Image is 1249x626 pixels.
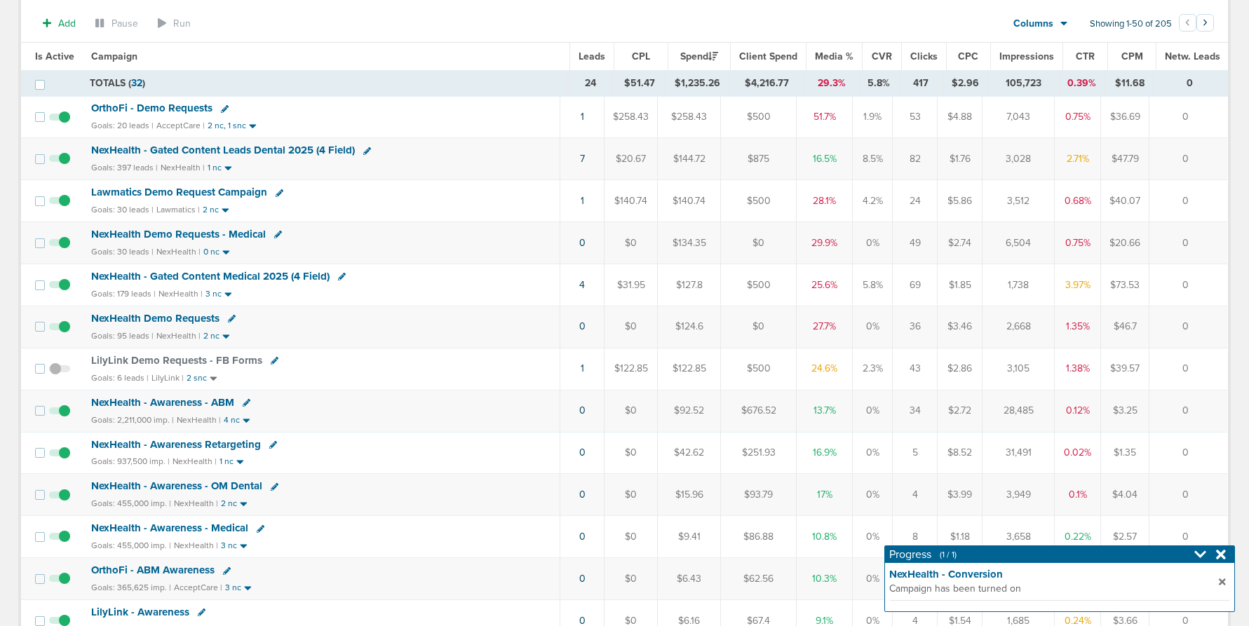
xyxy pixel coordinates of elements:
span: NexHealth - Awareness Retargeting [91,438,261,451]
span: NexHealth - Gated Content Leads Dental 2025 (4 Field) [91,144,355,156]
span: Add [58,18,76,29]
td: $2.57 [1101,516,1149,558]
td: $51.47 [612,71,666,96]
a: 1 [581,362,584,374]
td: 0% [853,222,893,264]
span: NexHealth Demo Requests - Medical [91,228,266,240]
td: 8.5% [853,138,893,180]
ul: Pagination [1179,16,1214,33]
td: $4.04 [1101,474,1149,516]
td: 24 [569,71,612,96]
td: 0 [1149,138,1228,180]
small: 2 nc, 1 snc [208,121,246,131]
a: 0 [579,531,586,543]
td: $40.07 [1101,180,1149,222]
td: $4.88 [938,96,983,138]
td: $3.46 [938,306,983,348]
td: 3,028 [983,138,1055,180]
small: NexHealth | [156,247,201,257]
td: $140.74 [605,180,658,222]
small: Goals: 937,500 imp. | [91,456,170,467]
td: $1.85 [938,264,983,306]
a: 0 [579,573,586,585]
td: $6.43 [658,558,721,600]
td: $676.52 [721,390,797,432]
td: 1.35% [1055,306,1101,348]
td: $93.79 [721,474,797,516]
td: $0 [605,222,658,264]
td: $46.7 [1101,306,1149,348]
td: $2.72 [938,390,983,432]
td: 0.12% [1055,390,1101,432]
td: 7,043 [983,96,1055,138]
td: 0.22% [1055,516,1101,558]
span: Media % [815,50,853,62]
small: NexHealth | [161,163,205,172]
td: $3.25 [1101,390,1149,432]
td: 51.7% [797,96,853,138]
span: OrthoFi - Demo Requests [91,102,212,114]
small: Goals: 30 leads | [91,247,154,257]
small: 3 nc [205,289,222,299]
td: $0 [605,432,658,474]
td: $122.85 [605,348,658,390]
button: Go to next page [1196,14,1214,32]
span: CPM [1121,50,1143,62]
td: 0 [1149,474,1228,516]
td: 24.6% [797,348,853,390]
small: 3 nc [221,540,237,551]
td: 16.5% [797,138,853,180]
td: 6,504 [983,222,1055,264]
td: 27.7% [797,306,853,348]
td: 105,723 [987,71,1058,96]
span: CTR [1076,50,1095,62]
small: 2 nc [221,498,237,509]
small: Goals: 455,000 imp. | [91,540,171,551]
td: 0% [853,558,893,600]
small: Goals: 455,000 imp. | [91,498,171,509]
td: 0.68% [1055,180,1101,222]
td: 16.9% [797,432,853,474]
td: 1.38% [1055,348,1101,390]
td: $500 [721,264,797,306]
small: Goals: 95 leads | [91,331,154,341]
td: 3,949 [983,474,1055,516]
td: 2.71% [1055,138,1101,180]
td: $36.69 [1101,96,1149,138]
span: NexHealth - Awareness - Medical [91,522,248,534]
small: NexHealth | [174,498,218,508]
td: 0.39% [1059,71,1105,96]
td: 4 [893,474,938,516]
td: $20.66 [1101,222,1149,264]
td: 29.9% [797,222,853,264]
td: 82 [893,138,938,180]
h4: Progress [889,547,957,562]
small: Lawmatics | [156,205,200,215]
small: NexHealth | [173,456,217,466]
td: 13.7% [797,390,853,432]
td: 28.1% [797,180,853,222]
td: 25.6% [797,264,853,306]
button: Add [35,13,83,34]
td: 0% [853,516,893,558]
span: OrthoFi - ABM Awareness [91,564,215,576]
td: $2.96 [943,71,987,96]
small: NexHealth | [156,331,201,341]
td: $0 [721,306,797,348]
td: $0 [721,222,797,264]
td: 0 [1149,516,1228,558]
td: $62.56 [721,558,797,600]
td: $140.74 [658,180,721,222]
td: 417 [899,71,943,96]
td: 10.3% [797,558,853,600]
td: $92.52 [658,390,721,432]
span: NexHealth - Awareness - ABM [91,396,234,409]
td: $2.74 [938,222,983,264]
td: 31,491 [983,432,1055,474]
td: $144.72 [658,138,721,180]
span: Columns [1013,17,1053,31]
td: 0.02% [1055,432,1101,474]
a: 0 [579,447,586,458]
td: 0.75% [1055,222,1101,264]
span: Leads [579,50,605,62]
